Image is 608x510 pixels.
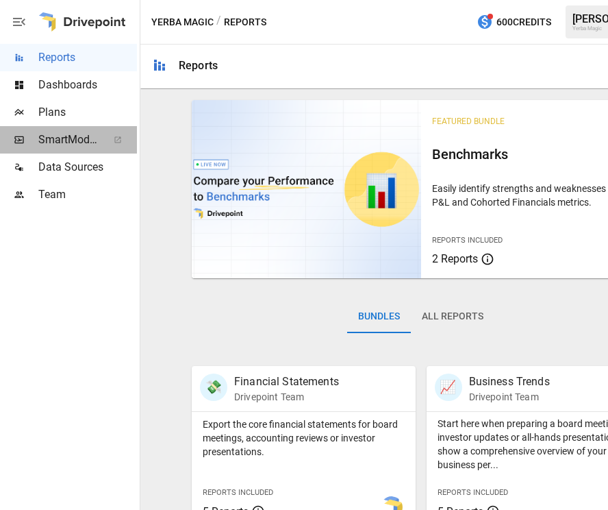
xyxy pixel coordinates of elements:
span: 600 Credits [496,14,551,31]
button: Bundles [347,300,411,333]
span: Reports Included [438,488,508,497]
div: / [216,14,221,31]
div: Reports [179,59,218,72]
button: Yerba Magic [151,14,214,31]
p: Drivepoint Team [469,390,550,404]
span: ™ [98,130,107,147]
p: Business Trends [469,374,550,390]
span: Plans [38,104,137,121]
span: Team [38,186,137,203]
span: Dashboards [38,77,137,93]
span: 2 Reports [432,252,478,265]
span: Data Sources [38,159,137,175]
p: Export the core financial statements for board meetings, accounting reviews or investor presentat... [203,417,405,459]
img: video thumbnail [192,100,421,278]
p: Financial Statements [234,374,339,390]
span: SmartModel [38,132,99,148]
span: Featured Bundle [432,117,505,126]
span: Reports [38,49,137,66]
div: 💸 [200,374,227,401]
p: Drivepoint Team [234,390,339,404]
span: Reports Included [203,488,273,497]
div: 📈 [435,374,462,401]
button: All Reports [411,300,494,333]
span: Reports Included [432,236,503,245]
button: 600Credits [471,10,557,35]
